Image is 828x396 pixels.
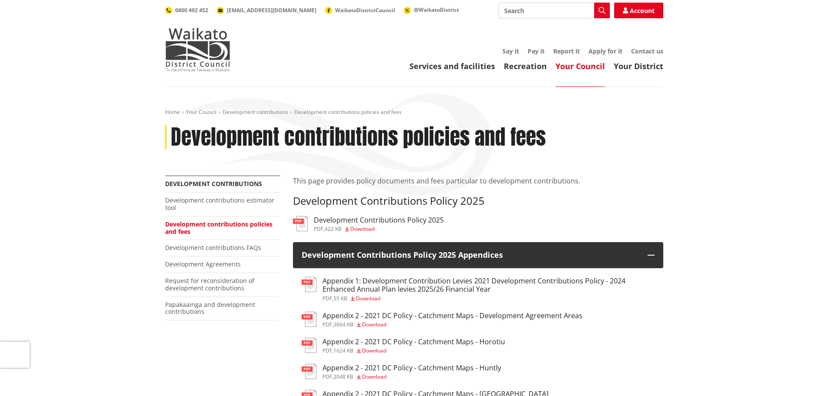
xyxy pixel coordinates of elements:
[294,108,402,116] span: Development contributions policies and fees
[293,242,663,268] button: Development Contributions Policy 2025 Appendices
[165,220,273,236] a: Development contributions policies and fees
[504,61,547,71] a: Recreation
[502,47,519,55] a: Say it
[335,7,395,14] span: WaikatoDistrictCouncil
[499,3,610,18] input: Search input
[323,348,505,353] div: ,
[356,295,380,302] span: Download
[325,7,395,14] a: WaikatoDistrictCouncil
[314,216,444,224] h3: Development Contributions Policy 2025
[323,364,501,372] h3: Appendix 2 - 2021 DC Policy - Catchment Maps - Huntly
[302,364,501,379] a: Appendix 2 - 2021 DC Policy - Catchment Maps - Huntly pdf,2048 KB Download
[171,125,546,150] h1: Development contributions policies and fees
[323,321,332,328] span: pdf
[614,61,663,71] a: Your District
[223,108,288,116] a: Development contributions
[362,373,386,380] span: Download
[323,295,332,302] span: pdf
[788,359,819,391] iframe: Messenger Launcher
[293,195,663,207] h3: Development Contributions Policy 2025
[302,277,655,301] a: Appendix 1: Development Contribution Levies 2021 Development Contributions Policy - 2024 Enhanced...
[323,373,332,380] span: pdf
[362,347,386,354] span: Download
[314,226,444,232] div: ,
[414,6,459,13] span: @WaikatoDistrict
[409,61,495,71] a: Services and facilities
[350,225,375,233] span: Download
[614,3,663,18] a: Account
[323,322,582,327] div: ,
[293,216,444,232] a: Development Contributions Policy 2025 pdf,422 KB Download
[404,6,459,13] a: @WaikatoDistrict
[631,47,663,55] a: Contact us
[302,338,316,353] img: document-pdf.svg
[333,347,353,354] span: 1624 KB
[302,277,316,292] img: document-pdf.svg
[323,374,501,379] div: ,
[293,176,663,186] p: This page provides policy documents and fees particular to development contributions.
[528,47,545,55] a: Pay it
[165,7,208,14] a: 0800 492 452
[302,312,582,327] a: Appendix 2 - 2021 DC Policy - Catchment Maps - Development Agreement Areas pdf,3664 KB Download
[165,196,274,212] a: Development contributions estimator tool
[165,109,663,116] nav: breadcrumb
[175,7,208,14] span: 0800 492 452
[165,243,261,252] a: Development contributions FAQs
[165,300,255,316] a: Papakaainga and development contributions
[217,7,316,14] a: [EMAIL_ADDRESS][DOMAIN_NAME]
[186,108,216,116] a: Your Council
[323,296,655,301] div: ,
[165,108,180,116] a: Home
[323,338,505,346] h3: Appendix 2 - 2021 DC Policy - Catchment Maps - Horotiu
[302,312,316,327] img: document-pdf.svg
[293,216,308,231] img: document-pdf.svg
[362,321,386,328] span: Download
[314,225,323,233] span: pdf
[553,47,580,55] a: Report it
[323,312,582,320] h3: Appendix 2 - 2021 DC Policy - Catchment Maps - Development Agreement Areas
[165,276,254,292] a: Request for reconsideration of development contributions
[165,180,262,188] a: Development contributions
[302,338,505,353] a: Appendix 2 - 2021 DC Policy - Catchment Maps - Horotiu pdf,1624 KB Download
[323,277,655,293] h3: Appendix 1: Development Contribution Levies 2021 Development Contributions Policy - 2024 Enhanced...
[555,61,605,71] a: Your Council
[302,364,316,379] img: document-pdf.svg
[302,251,639,260] h3: Development Contributions Policy 2025 Appendices
[333,373,353,380] span: 2048 KB
[165,28,230,71] img: Waikato District Council - Te Kaunihera aa Takiwaa o Waikato
[325,225,342,233] span: 422 KB
[227,7,316,14] span: [EMAIL_ADDRESS][DOMAIN_NAME]
[333,295,347,302] span: 55 KB
[589,47,622,55] a: Apply for it
[165,260,241,268] a: Development Agreements
[333,321,353,328] span: 3664 KB
[323,347,332,354] span: pdf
